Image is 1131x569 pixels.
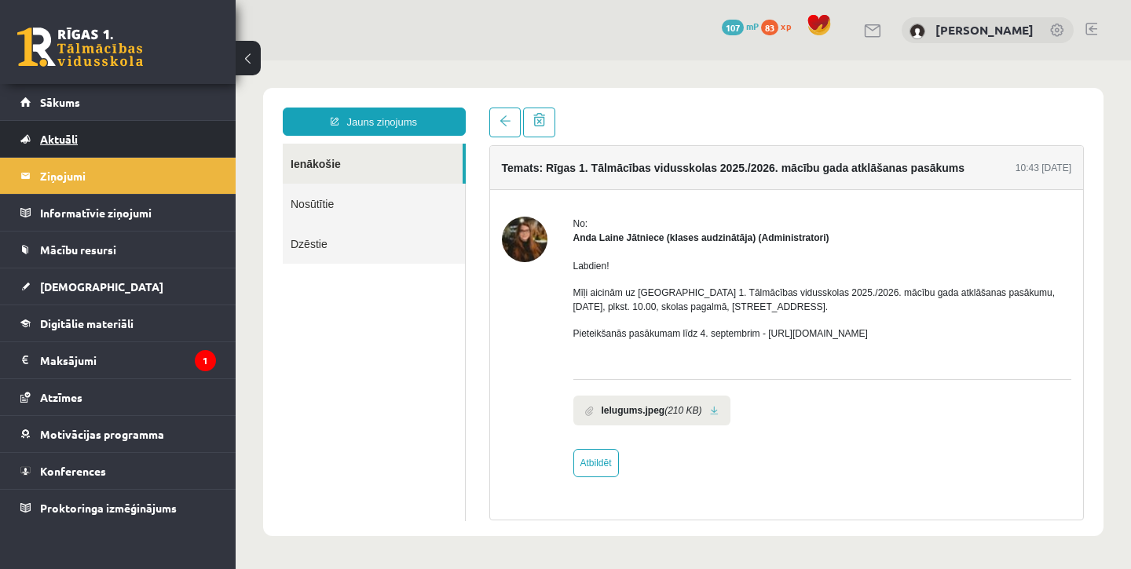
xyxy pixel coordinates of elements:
[20,195,216,231] a: Informatīvie ziņojumi
[40,158,216,194] legend: Ziņojumi
[338,388,383,417] a: Atbildēt
[780,100,836,115] div: 10:43 [DATE]
[40,195,216,231] legend: Informatīvie ziņojumi
[20,453,216,489] a: Konferences
[195,350,216,371] i: 1
[47,47,230,75] a: Jauns ziņojums
[722,20,744,35] span: 107
[40,279,163,294] span: [DEMOGRAPHIC_DATA]
[366,343,430,357] b: Ielugums.jpeg
[266,101,730,114] h4: Temats: Rīgas 1. Tālmācības vidusskolas 2025./2026. mācību gada atklāšanas pasākums
[20,121,216,157] a: Aktuāli
[20,416,216,452] a: Motivācijas programma
[40,243,116,257] span: Mācību resursi
[20,305,216,341] a: Digitālie materiāli
[338,225,836,253] p: Mīļi aicinām uz [GEOGRAPHIC_DATA] 1. Tālmācības vidusskolas 2025./2026. mācību gada atklāšanas pa...
[338,266,836,280] p: Pieteikšanās pasākumam līdz 4. septembrim - [URL][DOMAIN_NAME]
[47,83,227,123] a: Ienākošie
[761,20,799,32] a: 83 xp
[20,158,216,194] a: Ziņojumi
[20,342,216,378] a: Maksājumi1
[429,343,466,357] i: (210 KB)
[20,232,216,268] a: Mācību resursi
[40,132,78,146] span: Aktuāli
[40,501,177,515] span: Proktoringa izmēģinājums
[781,20,791,32] span: xp
[935,22,1034,38] a: [PERSON_NAME]
[910,24,925,39] img: Lolita Stauere
[17,27,143,67] a: Rīgas 1. Tālmācības vidusskola
[20,268,216,305] a: [DEMOGRAPHIC_DATA]
[40,342,216,378] legend: Maksājumi
[47,163,229,203] a: Dzēstie
[746,20,759,32] span: mP
[47,123,229,163] a: Nosūtītie
[722,20,759,32] a: 107 mP
[40,95,80,109] span: Sākums
[40,390,82,404] span: Atzīmes
[20,490,216,526] a: Proktoringa izmēģinājums
[338,199,836,213] p: Labdien!
[40,427,164,441] span: Motivācijas programma
[20,84,216,120] a: Sākums
[338,172,594,183] strong: Anda Laine Jātniece (klases audzinātāja) (Administratori)
[266,156,312,202] img: Anda Laine Jātniece (klases audzinātāja)
[20,379,216,415] a: Atzīmes
[40,464,106,478] span: Konferences
[761,20,778,35] span: 83
[40,316,134,330] span: Digitālie materiāli
[338,156,836,170] div: No:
